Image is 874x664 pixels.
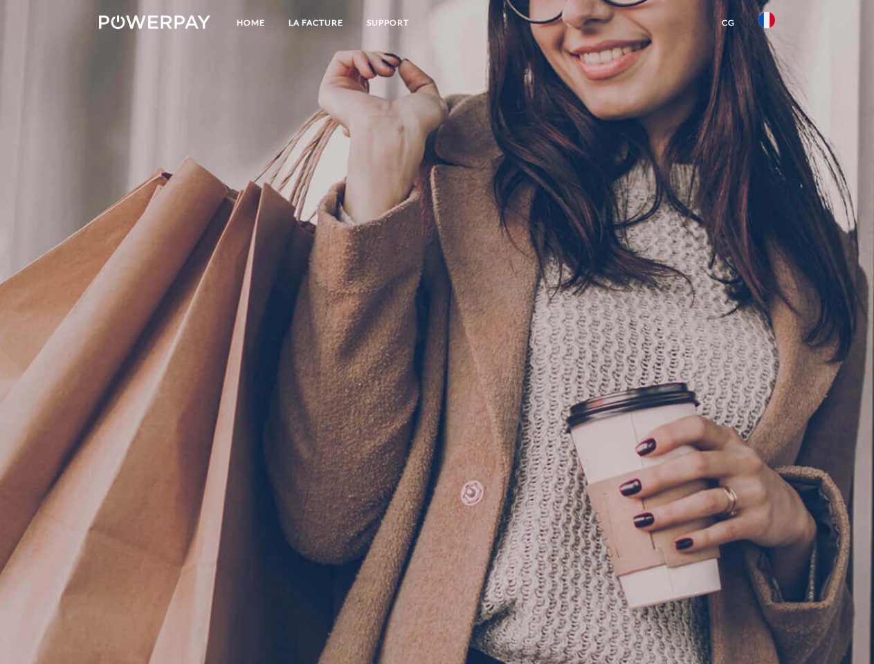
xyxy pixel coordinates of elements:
[710,10,747,35] a: CG
[355,10,421,35] a: Support
[99,15,210,29] img: logo-powerpay-white.svg
[758,12,775,28] img: fr
[277,10,355,35] a: LA FACTURE
[225,10,277,35] a: Home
